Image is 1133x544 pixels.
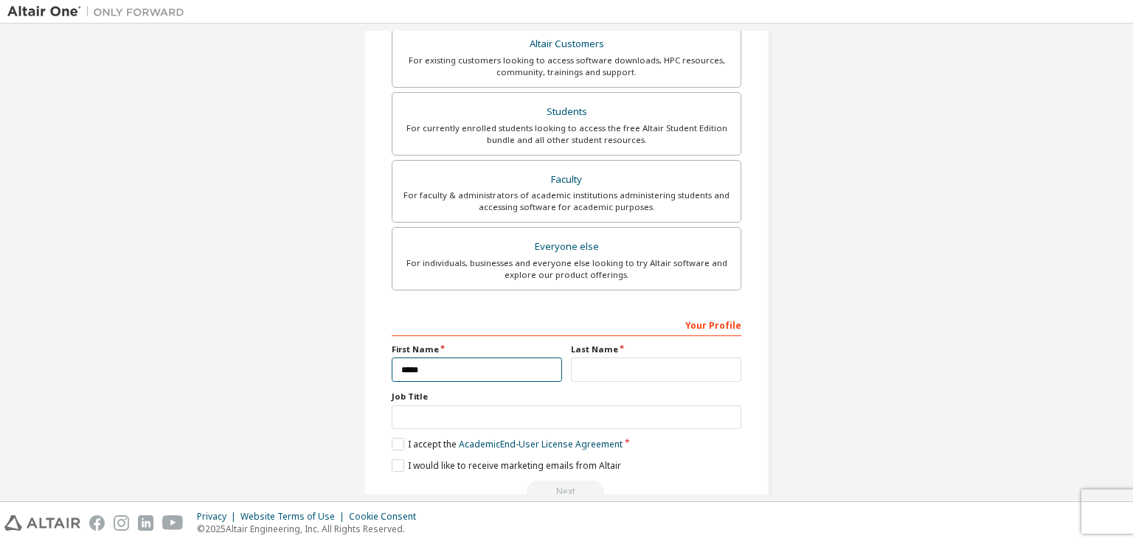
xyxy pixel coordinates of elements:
[392,391,741,402] label: Job Title
[240,511,349,523] div: Website Terms of Use
[114,515,129,531] img: instagram.svg
[571,344,741,355] label: Last Name
[459,438,623,450] a: Academic End-User License Agreement
[401,237,732,257] div: Everyone else
[392,313,741,336] div: Your Profile
[392,481,741,503] div: Read and acccept EULA to continue
[401,257,732,281] div: For individuals, businesses and everyone else looking to try Altair software and explore our prod...
[392,438,623,450] label: I accept the
[349,511,425,523] div: Cookie Consent
[401,55,732,78] div: For existing customers looking to access software downloads, HPC resources, community, trainings ...
[401,189,732,213] div: For faculty & administrators of academic institutions administering students and accessing softwa...
[4,515,80,531] img: altair_logo.svg
[162,515,184,531] img: youtube.svg
[392,459,621,472] label: I would like to receive marketing emails from Altair
[401,34,732,55] div: Altair Customers
[138,515,153,531] img: linkedin.svg
[89,515,105,531] img: facebook.svg
[392,344,562,355] label: First Name
[401,170,732,190] div: Faculty
[7,4,192,19] img: Altair One
[401,102,732,122] div: Students
[197,523,425,535] p: © 2025 Altair Engineering, Inc. All Rights Reserved.
[401,122,732,146] div: For currently enrolled students looking to access the free Altair Student Edition bundle and all ...
[197,511,240,523] div: Privacy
